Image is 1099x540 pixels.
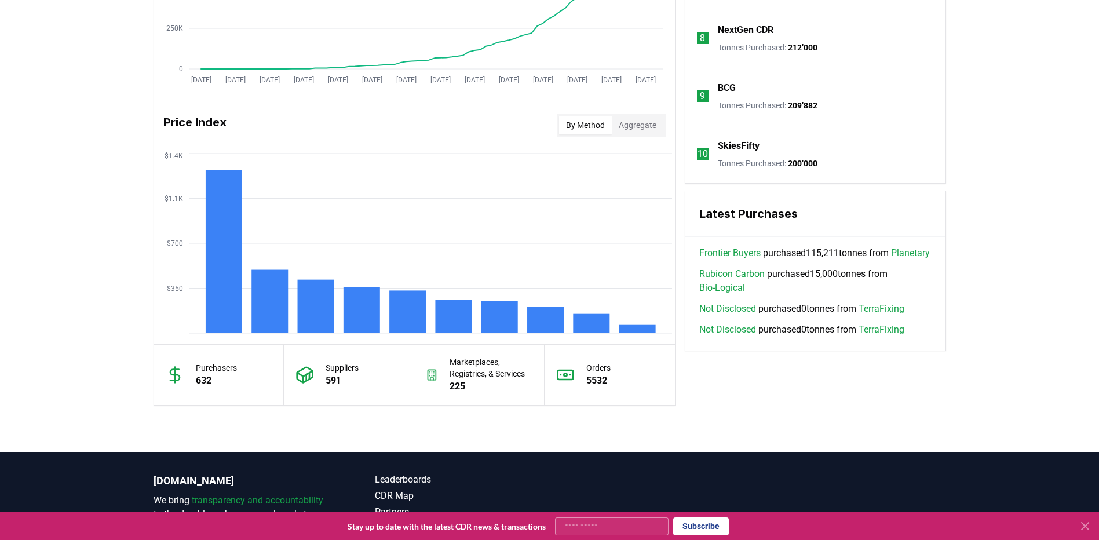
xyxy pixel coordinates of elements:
p: Tonnes Purchased : [718,158,817,169]
button: Aggregate [612,116,663,134]
span: 209’882 [788,101,817,110]
a: TerraFixing [859,302,904,316]
p: 5532 [586,374,611,388]
span: purchased 0 tonnes from [699,302,904,316]
tspan: [DATE] [601,76,621,84]
a: BCG [718,81,736,95]
tspan: $350 [167,284,183,293]
tspan: [DATE] [191,76,211,84]
a: Planetary [891,246,930,260]
p: 10 [698,147,708,161]
tspan: [DATE] [327,76,348,84]
tspan: 250K [166,24,183,32]
tspan: [DATE] [498,76,519,84]
a: Leaderboards [375,473,550,487]
a: Not Disclosed [699,302,756,316]
a: NextGen CDR [718,23,773,37]
tspan: [DATE] [430,76,450,84]
p: Purchasers [196,362,237,374]
tspan: [DATE] [567,76,587,84]
p: 9 [700,89,705,103]
p: 591 [326,374,359,388]
h3: Latest Purchases [699,205,932,222]
p: 8 [700,31,705,45]
a: Rubicon Carbon [699,267,765,281]
tspan: $700 [167,239,183,247]
tspan: [DATE] [396,76,416,84]
p: 632 [196,374,237,388]
tspan: [DATE] [225,76,245,84]
p: Marketplaces, Registries, & Services [450,356,532,380]
tspan: 0 [179,65,183,73]
p: Orders [586,362,611,374]
a: Frontier Buyers [699,246,761,260]
p: Suppliers [326,362,359,374]
a: CDR Map [375,489,550,503]
tspan: $1.4K [165,152,183,160]
span: purchased 115,211 tonnes from [699,246,930,260]
h3: Price Index [163,114,227,137]
button: By Method [559,116,612,134]
tspan: [DATE] [635,76,655,84]
p: Tonnes Purchased : [718,42,817,53]
a: TerraFixing [859,323,904,337]
a: Partners [375,505,550,519]
p: Tonnes Purchased : [718,100,817,111]
tspan: [DATE] [362,76,382,84]
span: 200’000 [788,159,817,168]
tspan: [DATE] [532,76,553,84]
a: Not Disclosed [699,323,756,337]
p: We bring to the durable carbon removal market [154,494,328,521]
span: purchased 0 tonnes from [699,323,904,337]
span: purchased 15,000 tonnes from [699,267,932,295]
a: Bio-Logical [699,281,745,295]
tspan: [DATE] [464,76,484,84]
tspan: [DATE] [293,76,313,84]
p: 225 [450,380,532,393]
p: [DOMAIN_NAME] [154,473,328,489]
tspan: [DATE] [259,76,279,84]
span: transparency and accountability [192,495,323,506]
tspan: $1.1K [165,195,183,203]
a: SkiesFifty [718,139,760,153]
span: 212’000 [788,43,817,52]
